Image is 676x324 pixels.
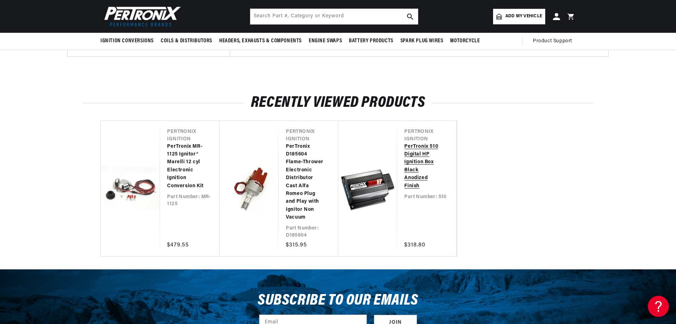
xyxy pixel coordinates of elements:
[258,294,418,307] h3: Subscribe to our emails
[309,37,342,45] span: Engine Swaps
[305,33,345,49] summary: Engine Swaps
[345,33,397,49] summary: Battery Products
[157,33,216,49] summary: Coils & Distributors
[533,37,572,45] span: Product Support
[533,33,576,50] summary: Product Support
[83,96,593,110] h2: RECENTLY VIEWED PRODUCTS
[400,37,443,45] span: Spark Plug Wires
[161,37,212,45] span: Coils & Distributors
[286,143,324,222] a: PerTronix D185604 Flame-Thrower Electronic Distributor Cast Alfa Romeo Plug and Play with Ignitor...
[250,9,418,24] input: Search Part #, Category or Keyword
[100,4,182,29] img: Pertronix
[216,33,305,49] summary: Headers, Exhausts & Components
[505,13,542,20] span: Add my vehicle
[349,37,393,45] span: Battery Products
[397,33,447,49] summary: Spark Plug Wires
[402,9,418,24] button: search button
[447,33,483,49] summary: Motorcycle
[100,37,154,45] span: Ignition Conversions
[167,143,205,190] a: PerTronix MR-1125 Ignitor® Marelli 12 cyl Electronic Ignition Conversion Kit
[100,33,157,49] summary: Ignition Conversions
[100,121,576,257] ul: Slider
[450,37,480,45] span: Motorcycle
[219,37,302,45] span: Headers, Exhausts & Components
[493,9,545,24] a: Add my vehicle
[404,143,442,190] a: PerTronix 510 Digital HP Ignition Box Black Anodized Finish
